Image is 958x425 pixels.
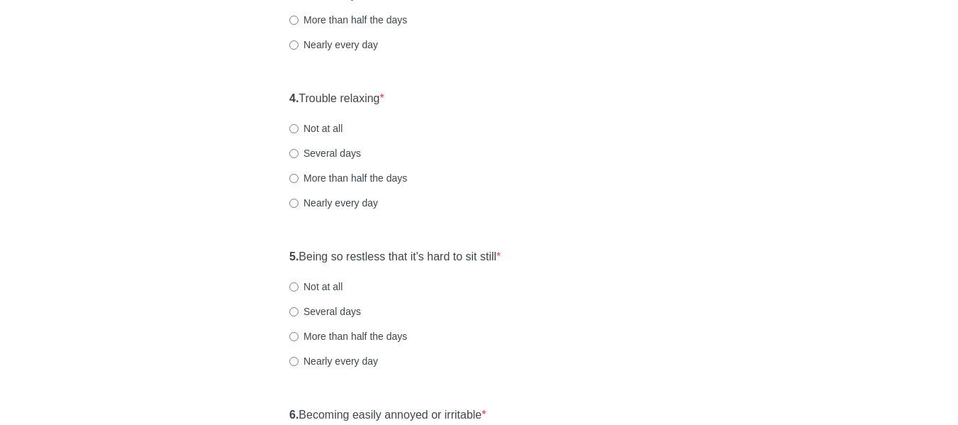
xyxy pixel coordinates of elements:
[289,307,299,316] input: Several days
[289,38,378,52] label: Nearly every day
[289,329,407,343] label: More than half the days
[289,149,299,158] input: Several days
[289,16,299,25] input: More than half the days
[289,91,384,107] label: Trouble relaxing
[289,92,299,104] strong: 4.
[289,13,407,27] label: More than half the days
[289,357,299,366] input: Nearly every day
[289,40,299,50] input: Nearly every day
[289,121,342,136] label: Not at all
[289,199,299,208] input: Nearly every day
[289,409,299,421] strong: 6.
[289,407,486,424] label: Becoming easily annoyed or irritable
[289,332,299,341] input: More than half the days
[289,171,407,185] label: More than half the days
[289,124,299,133] input: Not at all
[289,174,299,183] input: More than half the days
[289,196,378,210] label: Nearly every day
[289,282,299,292] input: Not at all
[289,354,378,368] label: Nearly every day
[289,304,361,319] label: Several days
[289,250,299,263] strong: 5.
[289,249,501,265] label: Being so restless that it's hard to sit still
[289,146,361,160] label: Several days
[289,280,342,294] label: Not at all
